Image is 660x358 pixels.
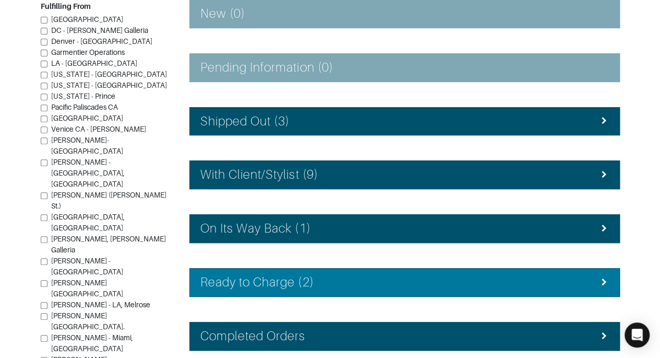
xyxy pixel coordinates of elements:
[51,37,152,45] span: Denver - [GEOGRAPHIC_DATA]
[41,50,47,56] input: Garmentier Operations
[41,236,47,243] input: [PERSON_NAME], [PERSON_NAME] Galleria
[51,114,123,122] span: [GEOGRAPHIC_DATA]
[41,192,47,199] input: [PERSON_NAME] ([PERSON_NAME] St.)
[51,15,123,24] span: [GEOGRAPHIC_DATA]
[51,279,123,298] span: [PERSON_NAME][GEOGRAPHIC_DATA]
[41,137,47,144] input: [PERSON_NAME]-[GEOGRAPHIC_DATA]
[51,257,123,276] span: [PERSON_NAME] - [GEOGRAPHIC_DATA]
[41,1,91,12] label: Fulfilling From
[51,301,150,309] span: [PERSON_NAME] - LA, Melrose
[41,17,47,24] input: [GEOGRAPHIC_DATA]
[51,81,167,89] span: [US_STATE] - [GEOGRAPHIC_DATA]
[200,114,290,129] h4: Shipped Out (3)
[200,167,318,182] h4: With Client/Stylist (9)
[41,83,47,89] input: [US_STATE] - [GEOGRAPHIC_DATA]
[41,214,47,221] input: [GEOGRAPHIC_DATA], [GEOGRAPHIC_DATA]
[41,72,47,78] input: [US_STATE] - [GEOGRAPHIC_DATA]
[51,213,125,232] span: [GEOGRAPHIC_DATA], [GEOGRAPHIC_DATA]
[51,103,118,111] span: Pacific Paliscades CA
[41,116,47,122] input: [GEOGRAPHIC_DATA]
[41,313,47,320] input: [PERSON_NAME][GEOGRAPHIC_DATA].
[51,136,123,155] span: [PERSON_NAME]-[GEOGRAPHIC_DATA]
[200,275,314,290] h4: Ready to Charge (2)
[41,280,47,287] input: [PERSON_NAME][GEOGRAPHIC_DATA]
[51,311,125,331] span: [PERSON_NAME][GEOGRAPHIC_DATA].
[51,125,146,133] span: Venice CA - [PERSON_NAME]
[51,59,137,67] span: LA - [GEOGRAPHIC_DATA]
[51,158,125,188] span: [PERSON_NAME] - [GEOGRAPHIC_DATA], [GEOGRAPHIC_DATA]
[51,26,148,34] span: DC - [PERSON_NAME] Galleria
[51,235,166,254] span: [PERSON_NAME], [PERSON_NAME] Galleria
[51,191,166,210] span: [PERSON_NAME] ([PERSON_NAME] St.)
[51,333,133,353] span: [PERSON_NAME] - Miami, [GEOGRAPHIC_DATA]
[41,302,47,309] input: [PERSON_NAME] - LA, Melrose
[41,126,47,133] input: Venice CA - [PERSON_NAME]
[200,6,245,21] h4: New (0)
[41,28,47,34] input: DC - [PERSON_NAME] Galleria
[51,92,115,100] span: [US_STATE] - Prince
[200,329,306,344] h4: Completed Orders
[200,60,333,75] h4: Pending Information (0)
[41,61,47,67] input: LA - [GEOGRAPHIC_DATA]
[41,258,47,265] input: [PERSON_NAME] - [GEOGRAPHIC_DATA]
[51,48,125,56] span: Garmentier Operations
[200,221,311,236] h4: On Its Way Back (1)
[625,322,650,348] div: Open Intercom Messenger
[41,105,47,111] input: Pacific Paliscades CA
[41,159,47,166] input: [PERSON_NAME] - [GEOGRAPHIC_DATA], [GEOGRAPHIC_DATA]
[41,335,47,342] input: [PERSON_NAME] - Miami, [GEOGRAPHIC_DATA]
[41,39,47,45] input: Denver - [GEOGRAPHIC_DATA]
[41,94,47,100] input: [US_STATE] - Prince
[51,70,167,78] span: [US_STATE] - [GEOGRAPHIC_DATA]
